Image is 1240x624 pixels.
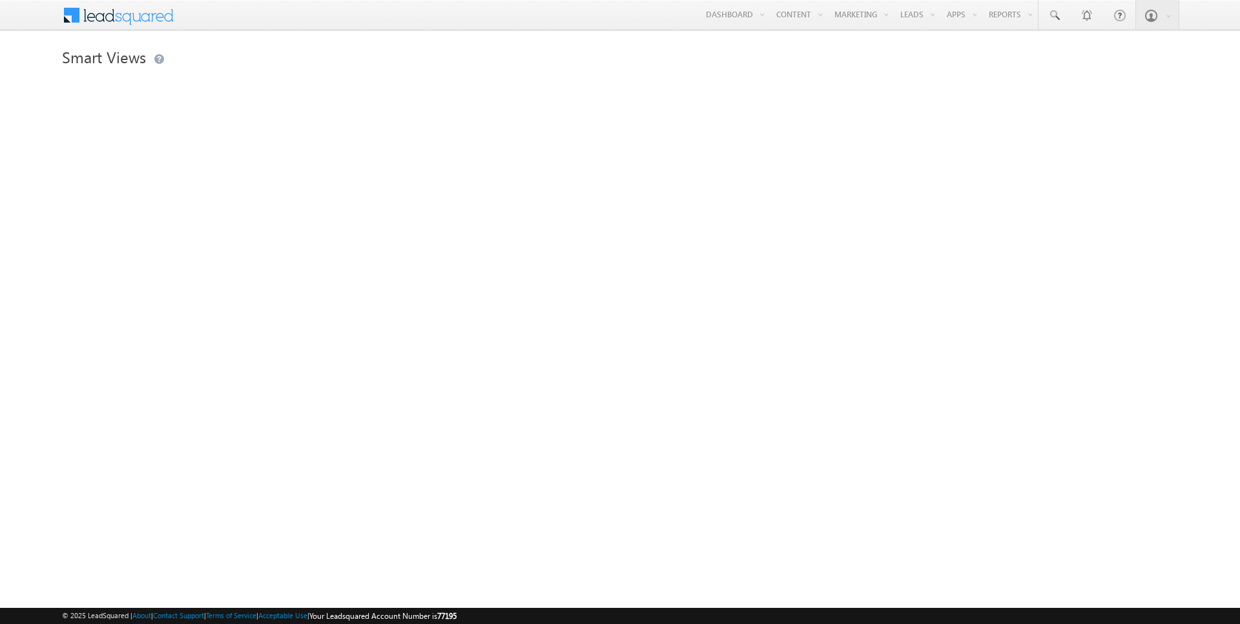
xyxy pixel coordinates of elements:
[258,611,307,619] a: Acceptable Use
[309,611,457,621] span: Your Leadsquared Account Number is
[437,611,457,621] span: 77195
[62,46,146,67] span: Smart Views
[62,610,457,622] span: © 2025 LeadSquared | | | | |
[153,611,204,619] a: Contact Support
[206,611,256,619] a: Terms of Service
[132,611,151,619] a: About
